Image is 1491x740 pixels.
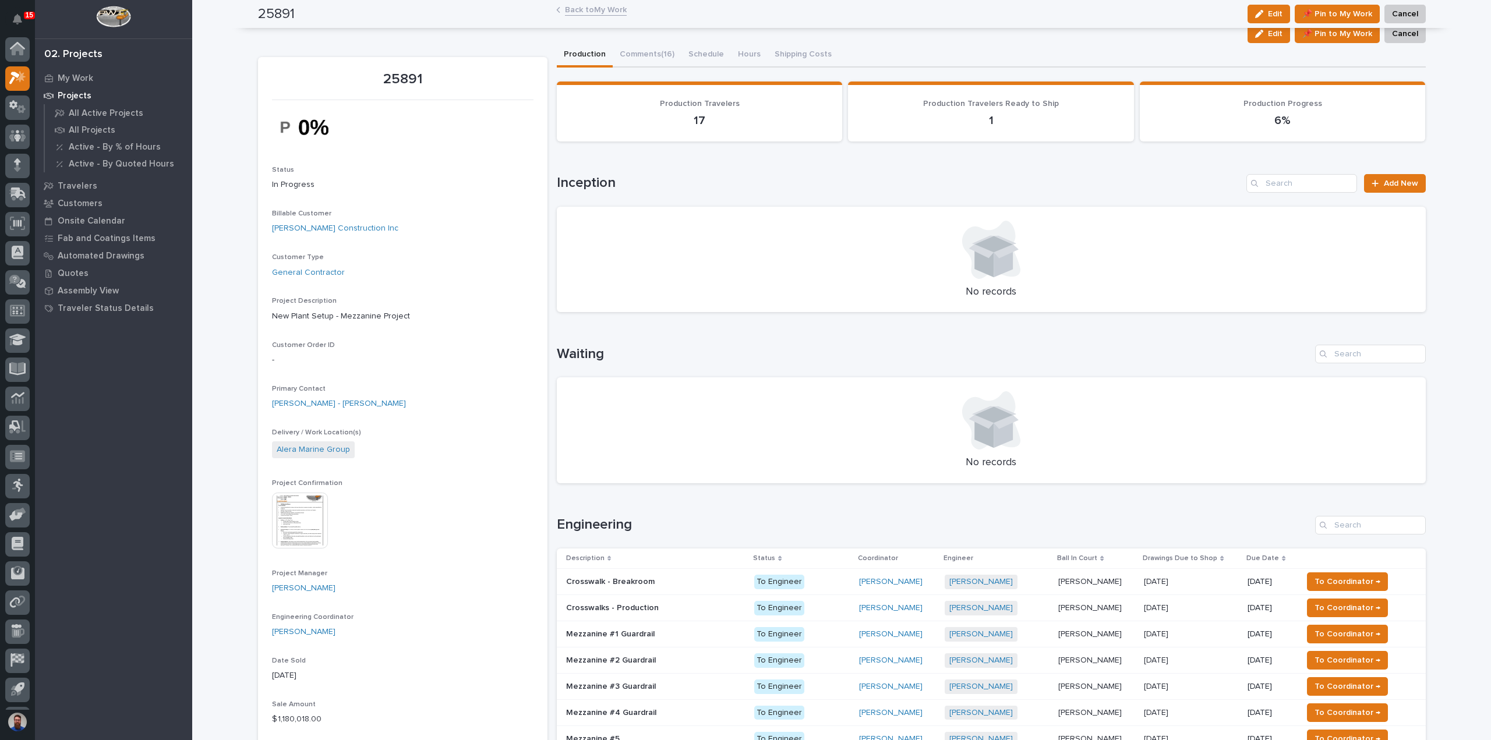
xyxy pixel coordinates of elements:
a: [PERSON_NAME] [949,656,1013,665]
tr: Mezzanine #2 GuardrailMezzanine #2 Guardrail To Engineer[PERSON_NAME] [PERSON_NAME] [PERSON_NAME]... [557,647,1426,674]
p: Active - By Quoted Hours [69,159,174,169]
p: [DATE] [1144,627,1171,639]
a: [PERSON_NAME] [859,629,923,639]
a: [PERSON_NAME] [949,603,1013,613]
p: [PERSON_NAME] [1058,601,1124,613]
span: Production Travelers Ready to Ship [923,100,1059,108]
p: Mezzanine #2 Guardrail [566,653,658,665]
a: [PERSON_NAME] [949,682,1013,692]
span: 📌 Pin to My Work [1302,27,1372,41]
a: All Projects [45,122,192,138]
div: To Engineer [754,706,804,720]
button: Cancel [1384,24,1426,43]
span: Customer Type [272,254,324,261]
p: Mezzanine #3 Guardrail [566,679,658,692]
a: [PERSON_NAME] [859,577,923,587]
span: Production Travelers [660,100,740,108]
div: To Engineer [754,679,804,694]
button: To Coordinator → [1307,703,1388,722]
p: Automated Drawings [58,251,144,261]
p: Drawings Due to Shop [1143,552,1217,565]
h1: Waiting [557,346,1310,363]
p: Mezzanine #1 Guardrail [566,627,657,639]
a: Onsite Calendar [35,212,192,229]
p: Traveler Status Details [58,303,154,314]
p: Status [753,552,775,565]
span: To Coordinator → [1315,653,1380,667]
a: Back toMy Work [565,2,627,16]
p: 6% [1154,114,1412,128]
tr: Mezzanine #3 GuardrailMezzanine #3 Guardrail To Engineer[PERSON_NAME] [PERSON_NAME] [PERSON_NAME]... [557,674,1426,700]
span: Project Manager [272,570,327,577]
span: Customer Order ID [272,342,335,349]
span: Engineering Coordinator [272,614,354,621]
span: To Coordinator → [1315,601,1380,615]
div: To Engineer [754,601,804,615]
a: [PERSON_NAME] [859,603,923,613]
span: Add New [1384,179,1418,187]
span: Delivery / Work Location(s) [272,429,361,436]
span: Production Progress [1243,100,1322,108]
button: Schedule [681,43,731,68]
span: Project Confirmation [272,480,342,487]
a: [PERSON_NAME] - [PERSON_NAME] [272,398,406,410]
button: Notifications [5,7,30,31]
p: My Work [58,73,93,84]
span: Edit [1268,29,1282,39]
div: Notifications15 [15,14,30,33]
input: Search [1315,345,1426,363]
p: [DATE] [1248,708,1292,718]
p: 17 [571,114,829,128]
a: Traveler Status Details [35,299,192,317]
button: To Coordinator → [1307,651,1388,670]
p: [DATE] [1144,706,1171,718]
a: Fab and Coatings Items [35,229,192,247]
p: Ball In Court [1057,552,1097,565]
p: [DATE] [1144,575,1171,587]
a: [PERSON_NAME] [272,582,335,594]
span: Project Description [272,298,337,305]
p: Mezzanine #4 Guardrail [566,706,659,718]
p: Due Date [1246,552,1279,565]
a: Quotes [35,264,192,282]
p: All Projects [69,125,115,136]
p: [DATE] [1144,601,1171,613]
p: [PERSON_NAME] [1058,653,1124,665]
span: Sale Amount [272,701,316,708]
input: Search [1246,174,1357,193]
a: Alera Marine Group [277,444,350,456]
p: Assembly View [58,286,119,296]
p: Onsite Calendar [58,216,125,226]
button: To Coordinator → [1307,625,1388,643]
a: [PERSON_NAME] [859,656,923,665]
img: nI03ssUR1jw7ljhFxPVnLOTeSiKOFsHnmweRhLrzTMU [272,107,359,147]
p: [DATE] [272,670,533,682]
a: [PERSON_NAME] [272,626,335,638]
button: Comments (16) [613,43,681,68]
span: To Coordinator → [1315,627,1380,641]
p: [DATE] [1248,682,1292,692]
h1: Engineering [557,516,1310,533]
p: [DATE] [1144,653,1171,665]
span: Cancel [1392,27,1418,41]
input: Search [1315,516,1426,534]
button: Hours [731,43,768,68]
a: Customers [35,194,192,212]
span: To Coordinator → [1315,679,1380,693]
a: Travelers [35,177,192,194]
p: No records [571,286,1412,299]
button: To Coordinator → [1307,599,1388,617]
p: Description [566,552,605,565]
p: No records [571,456,1412,469]
span: To Coordinator → [1315,575,1380,589]
p: Engineer [944,552,973,565]
div: 02. Projects [44,48,103,61]
a: Active - By % of Hours [45,139,192,155]
p: [DATE] [1248,577,1292,587]
button: Production [557,43,613,68]
a: [PERSON_NAME] [949,577,1013,587]
div: To Engineer [754,575,804,589]
a: [PERSON_NAME] [859,708,923,718]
